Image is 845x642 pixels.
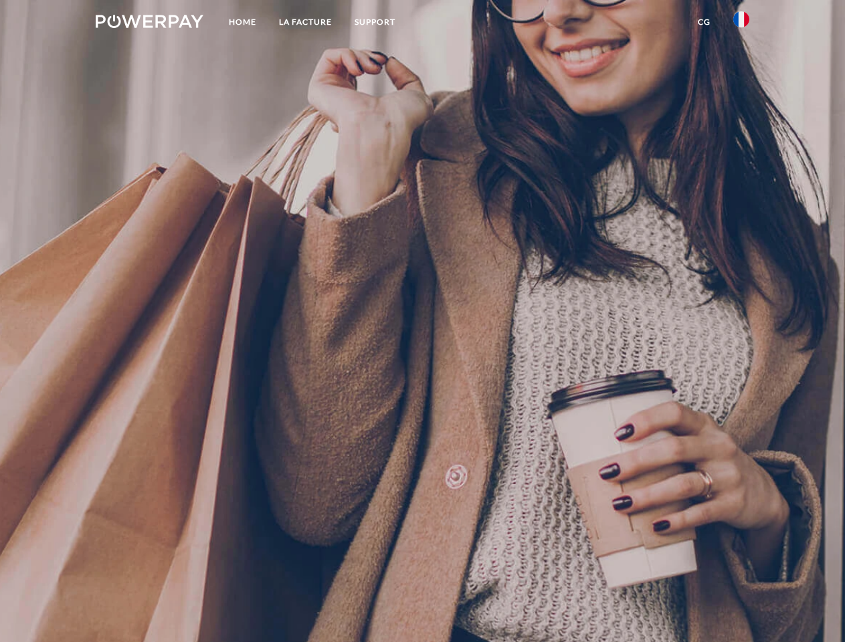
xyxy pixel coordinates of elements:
[343,10,407,34] a: Support
[268,10,343,34] a: LA FACTURE
[96,15,203,28] img: logo-powerpay-white.svg
[217,10,268,34] a: Home
[686,10,722,34] a: CG
[733,11,749,27] img: fr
